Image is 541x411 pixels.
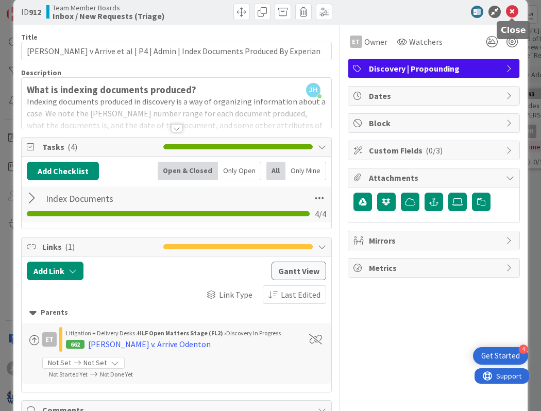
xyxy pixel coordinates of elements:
span: Mirrors [369,234,501,247]
span: Metrics [369,262,501,274]
span: Custom Fields [369,144,501,157]
span: Block [369,117,501,129]
div: Open & Closed [158,162,218,180]
strong: What is indexing documents produced? [27,84,196,96]
h5: Close [501,25,526,35]
span: Tasks [42,141,158,153]
span: Last Edited [281,288,320,301]
span: ( 1 ) [65,242,75,252]
div: 4 [519,345,528,354]
button: Add Link [27,262,83,280]
span: ID [21,6,41,18]
span: Litigation + Delivery Desks › [66,329,138,337]
span: Not Started Yet [49,370,88,378]
span: Description [21,68,61,77]
span: Attachments [369,172,501,184]
span: 4 / 4 [315,208,326,220]
div: ET [350,36,362,48]
span: ( 0/3 ) [426,145,443,156]
input: type card name here... [21,42,332,60]
span: Not Set [83,357,107,368]
div: Open Get Started checklist, remaining modules: 4 [473,347,528,365]
div: Get Started [481,351,520,361]
span: Discovery | Propounding [369,62,501,75]
div: 662 [66,340,84,349]
span: ( 4 ) [67,142,77,152]
span: Links [42,241,158,253]
span: JH [306,83,320,97]
span: Team Member Boards [53,4,165,12]
p: Indexing documents produced in discovery is a way of organizing information about a case. We note... [27,96,326,143]
span: Link Type [219,288,252,301]
span: Owner [364,36,387,48]
span: Dates [369,90,501,102]
b: Inbox / New Requests (Triage) [53,12,165,20]
button: Gantt View [272,262,326,280]
div: ET [42,332,57,347]
div: Parents [29,307,324,318]
button: Last Edited [263,285,326,304]
b: HLF Open Matters Stage (FL2) › [138,329,226,337]
b: 912 [29,7,41,17]
div: Only Open [218,162,261,180]
span: Discovery In Progress [226,329,281,337]
span: Watchers [409,36,443,48]
div: Only Mine [285,162,326,180]
input: Add Checklist... [42,189,236,208]
label: Title [21,32,38,42]
div: [PERSON_NAME] v. Arrive Odenton [88,338,211,350]
div: All [266,162,285,180]
button: Add Checklist [27,162,99,180]
span: Not Set [48,357,71,368]
span: Not Done Yet [100,370,133,378]
span: Support [22,2,47,14]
